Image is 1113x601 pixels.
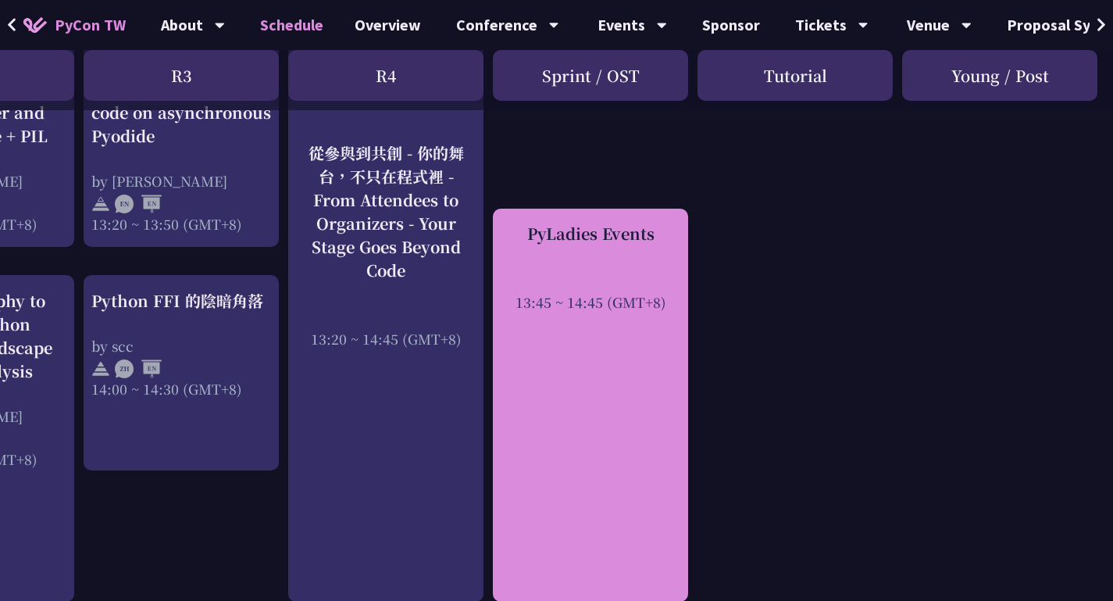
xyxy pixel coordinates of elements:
img: svg+xml;base64,PHN2ZyB4bWxucz0iaHR0cDovL3d3dy53My5vcmcvMjAwMC9zdmciIHdpZHRoPSIyNCIgaGVpZ2h0PSIyNC... [91,360,110,378]
a: Python FFI 的陰暗角落 by scc 14:00 ~ 14:30 (GMT+8) [91,289,271,399]
div: Python FFI 的陰暗角落 [91,289,271,313]
div: Young / Post [902,50,1097,101]
div: R4 [288,50,483,101]
a: PyCon TW [8,5,141,45]
div: 13:20 ~ 13:50 (GMT+8) [91,214,271,234]
div: Sprint / OST [493,50,688,101]
div: Tutorial [697,50,893,101]
img: ENEN.5a408d1.svg [115,195,162,213]
span: PyCon TW [55,13,126,37]
div: by [PERSON_NAME] [91,171,271,191]
div: R3 [84,50,279,101]
div: 13:45 ~ 14:45 (GMT+8) [501,292,680,312]
div: 從參與到共創 - 你的舞台，不只在程式裡 - From Attendees to Organizers - Your Stage Goes Beyond Code [296,141,476,281]
div: PyLadies Events [501,222,680,245]
div: 13:20 ~ 14:45 (GMT+8) [296,328,476,348]
div: by scc [91,336,271,356]
img: Home icon of PyCon TW 2025 [23,17,47,33]
img: svg+xml;base64,PHN2ZyB4bWxucz0iaHR0cDovL3d3dy53My5vcmcvMjAwMC9zdmciIHdpZHRoPSIyNCIgaGVpZ2h0PSIyNC... [91,195,110,213]
div: 14:00 ~ 14:30 (GMT+8) [91,379,271,399]
img: ZHEN.371966e.svg [115,360,162,378]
